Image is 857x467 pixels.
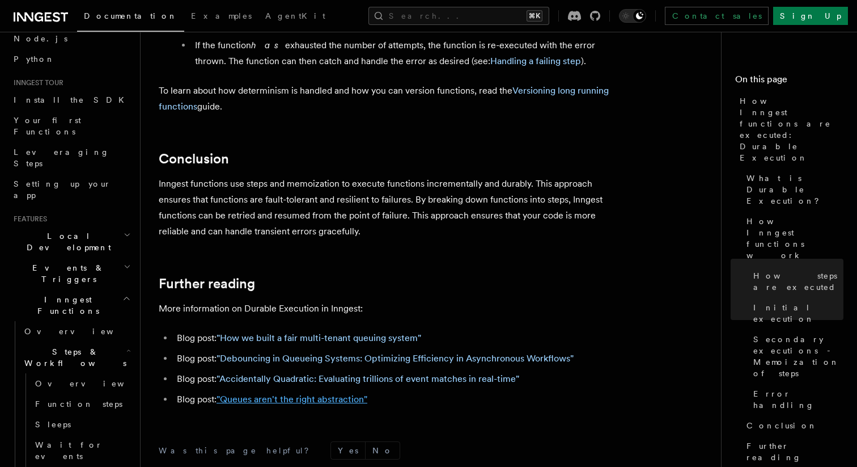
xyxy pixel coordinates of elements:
[20,346,126,369] span: Steps & Workflows
[35,420,71,429] span: Sleeps
[35,440,103,461] span: Wait for events
[746,173,843,207] span: What is Durable Execution?
[735,91,843,168] a: How Inngest functions are executed: Durable Execution
[173,392,612,407] li: Blog post:
[742,168,843,211] a: What is Durable Execution?
[217,394,367,405] a: "Queues aren't the right abstraction"
[735,73,843,91] h4: On this page
[9,78,63,87] span: Inngest tour
[258,3,332,31] a: AgentKit
[9,226,133,258] button: Local Development
[217,373,519,384] a: "Accidentally Quadratic: Evaluating trillions of event matches in real-time"
[490,56,581,66] a: Handling a failing step
[159,85,609,112] a: Versioning long running functions
[746,420,817,431] span: Conclusion
[9,110,133,142] a: Your first Functions
[749,297,843,329] a: Initial execution
[35,399,122,409] span: Function steps
[173,351,612,367] li: Blog post:
[14,95,131,104] span: Install the SDK
[753,302,843,325] span: Initial execution
[84,11,177,20] span: Documentation
[31,373,133,394] a: Overview
[753,270,843,293] span: How steps are executed
[24,327,141,336] span: Overview
[9,294,122,317] span: Inngest Functions
[173,371,612,387] li: Blog post:
[742,211,843,266] a: How Inngest functions work
[9,214,47,224] span: Features
[368,7,549,25] button: Search...⌘K
[742,415,843,436] a: Conclusion
[191,11,252,20] span: Examples
[9,174,133,205] a: Setting up your app
[753,334,843,379] span: Secondary executions - Memoization of steps
[159,176,612,239] p: Inngest functions use steps and memoization to execute functions incrementally and durably. This ...
[217,333,421,343] a: "How we built a fair multi-tenant queuing system"
[217,353,574,364] a: "Debouncing in Queueing Systems: Optimizing Efficiency in Asynchronous Workflows"
[9,289,133,321] button: Inngest Functions
[665,7,769,25] a: Contact sales
[159,445,317,456] p: Was this page helpful?
[9,49,133,69] a: Python
[749,384,843,415] a: Error handling
[773,7,848,25] a: Sign Up
[9,258,133,289] button: Events & Triggers
[35,379,152,388] span: Overview
[14,54,55,64] span: Python
[619,9,646,23] button: Toggle dark mode
[9,230,124,253] span: Local Development
[527,10,542,22] kbd: ⌘K
[20,321,133,342] a: Overview
[159,276,255,292] a: Further reading
[173,330,612,346] li: Blog post:
[31,435,133,466] a: Wait for events
[20,342,133,373] button: Steps & Workflows
[749,329,843,384] a: Secondary executions - Memoization of steps
[9,262,124,285] span: Events & Triggers
[14,148,109,168] span: Leveraging Steps
[14,34,67,43] span: Node.js
[753,388,843,411] span: Error handling
[9,90,133,110] a: Install the SDK
[9,28,133,49] a: Node.js
[14,116,81,136] span: Your first Functions
[366,442,400,459] button: No
[77,3,184,32] a: Documentation
[265,11,325,20] span: AgentKit
[159,151,229,167] a: Conclusion
[746,440,843,463] span: Further reading
[184,3,258,31] a: Examples
[14,179,111,200] span: Setting up your app
[192,37,612,69] li: If the function exhausted the number of attempts, the function is re-executed with the error thro...
[251,40,285,51] em: has
[749,266,843,297] a: How steps are executed
[740,95,843,163] span: How Inngest functions are executed: Durable Execution
[31,394,133,414] a: Function steps
[31,414,133,435] a: Sleeps
[9,142,133,174] a: Leveraging Steps
[159,83,612,115] p: To learn about how determinism is handled and how you can version functions, read the guide.
[159,301,612,317] p: More information on Durable Execution in Inngest:
[331,442,365,459] button: Yes
[746,216,843,261] span: How Inngest functions work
